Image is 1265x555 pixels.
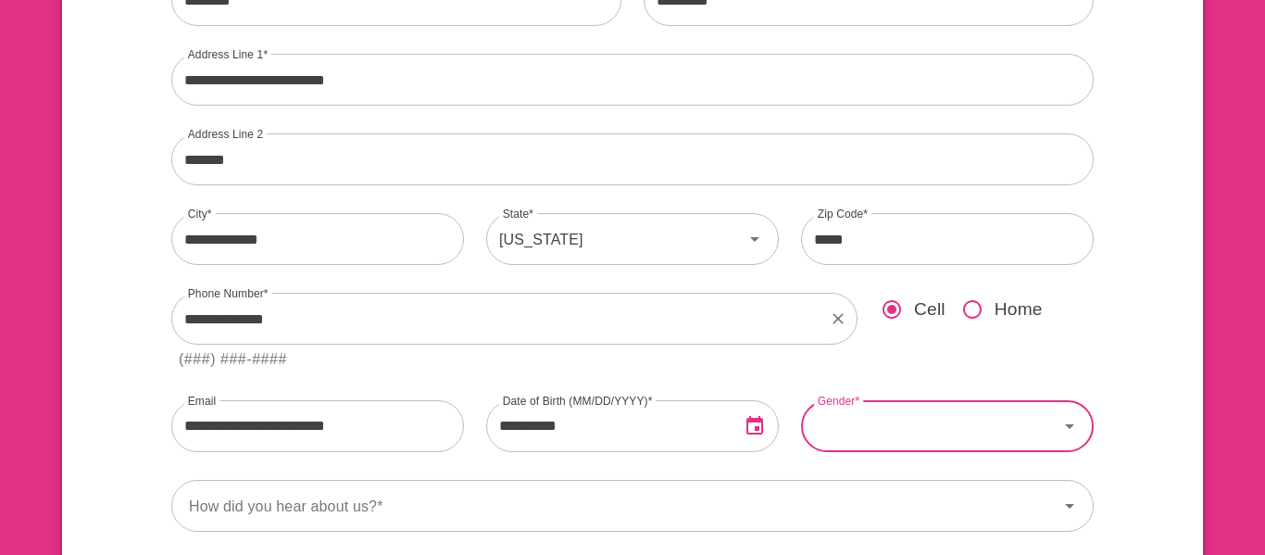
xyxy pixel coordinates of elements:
div: (###) ###-#### [179,347,287,372]
span: Cell [914,296,946,323]
span: Home [995,296,1043,323]
svg: Icon [1058,415,1081,437]
svg: Icon [744,228,766,250]
button: Open Date Picker [733,404,777,448]
svg: Icon [1058,495,1081,517]
div: [US_STATE] [486,213,744,265]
